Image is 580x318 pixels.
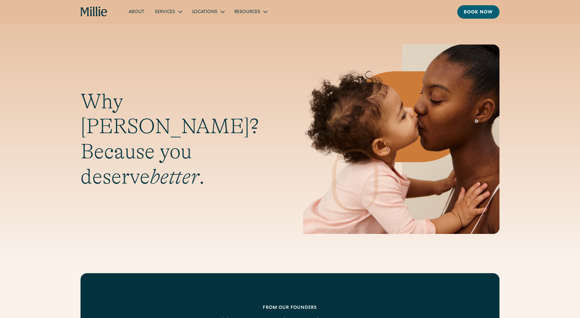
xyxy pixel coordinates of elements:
h1: Why [PERSON_NAME]? Because you deserve . [81,89,277,189]
div: Services [155,9,175,16]
a: home [81,7,108,17]
div: From our founders [122,305,458,311]
div: Locations [187,6,229,17]
a: About [123,6,150,17]
div: Locations [192,9,217,16]
div: Book now [464,9,493,16]
div: Services [150,6,187,17]
div: Resources [234,9,260,16]
em: better [150,165,199,188]
a: Book now [457,5,499,19]
div: Resources [229,6,272,17]
img: Mother and baby sharing a kiss, highlighting the emotional bond and nurturing care at the heart o... [303,44,499,234]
